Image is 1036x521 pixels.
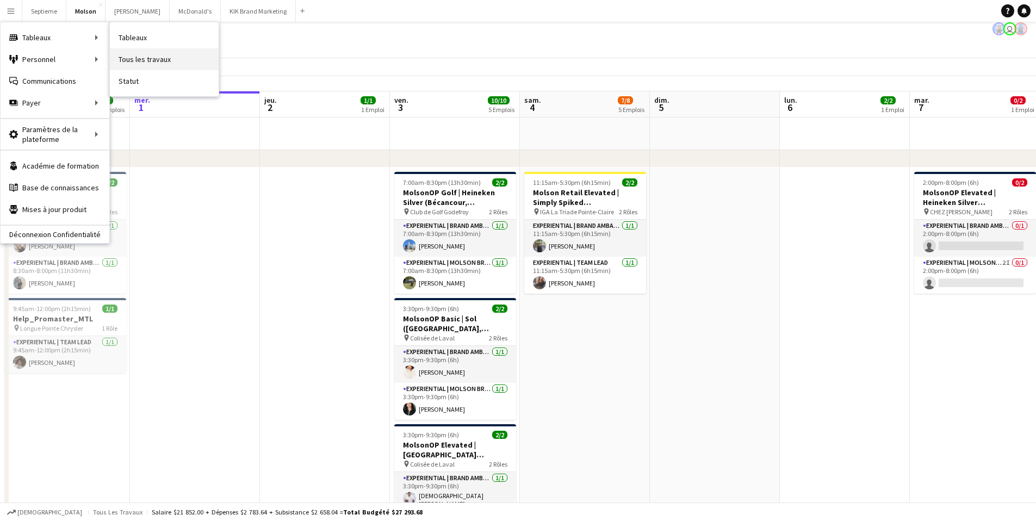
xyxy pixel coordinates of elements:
[1,123,109,145] div: Paramètres de la plateforme
[1,177,109,199] a: Base de connaissances
[618,96,633,104] span: 7/8
[403,431,459,439] span: 3:30pm-9:30pm (6h)
[4,298,126,373] app-job-card: 9:45am-12:00pm (2h15min)1/1Help_Promaster_MTL Longue Pointe Chrysler1 RôleExperiential | Team Lea...
[1,48,109,70] div: Personnel
[410,460,455,468] span: Colisée de Laval
[619,208,637,216] span: 2 Rôles
[394,440,516,460] h3: MolsonOP Elevated | [GEOGRAPHIC_DATA] ([GEOGRAPHIC_DATA], [GEOGRAPHIC_DATA])
[5,506,84,518] button: [DEMOGRAPHIC_DATA]
[914,220,1036,257] app-card-role: Experiential | Brand Ambassador0/12:00pm-8:00pm (6h)
[923,178,979,187] span: 2:00pm-8:00pm (6h)
[152,508,423,516] div: Salaire $21 852.00 + Dépenses $2 783.64 + Subsistance $2 658.04 =
[783,101,797,114] span: 6
[13,305,91,313] span: 9:45am-12:00pm (2h15min)
[17,508,82,516] span: [DEMOGRAPHIC_DATA]
[394,346,516,383] app-card-role: Experiential | Brand Ambassador1/13:30pm-9:30pm (6h)[PERSON_NAME]
[914,188,1036,207] h3: MolsonOP Elevated | Heineken Silver ([GEOGRAPHIC_DATA], [GEOGRAPHIC_DATA])
[1012,178,1027,187] span: 0/2
[1014,22,1027,35] app-user-avatar: Laurence Pare
[492,431,507,439] span: 2/2
[4,314,126,324] h3: Help_Promaster_MTL
[1,230,51,239] a: Déconnexion
[489,460,507,468] span: 2 Rôles
[110,48,219,70] a: Tous les travaux
[93,508,142,516] span: Tous les travaux
[523,101,541,114] span: 4
[524,257,646,294] app-card-role: Experiential | Team Lead1/111:15am-5:30pm (6h15min)[PERSON_NAME]
[653,101,669,114] span: 5
[540,208,614,216] span: IGA La Triade Pointe-Claire
[1,70,109,92] a: Communications
[488,106,514,114] div: 5 Emplois
[134,95,150,105] span: mer.
[102,324,117,332] span: 1 Rôle
[410,334,455,342] span: Colisée de Laval
[524,220,646,257] app-card-role: Experiential | Brand Ambassador1/111:15am-5:30pm (6h15min)[PERSON_NAME]
[524,172,646,294] app-job-card: 11:15am-5:30pm (6h15min)2/2Molson Retail Elevated | Simply Spiked ([GEOGRAPHIC_DATA], [GEOGRAPHIC...
[394,95,408,105] span: ven.
[492,178,507,187] span: 2/2
[133,101,150,114] span: 1
[98,106,125,114] div: 2 Emplois
[66,1,106,22] button: Molson
[394,383,516,420] app-card-role: Experiential | Molson Brand Specialist1/13:30pm-9:30pm (6h)[PERSON_NAME]
[110,70,219,92] a: Statut
[4,336,126,373] app-card-role: Experiential | Team Lead1/19:45am-12:00pm (2h15min)[PERSON_NAME]
[53,230,109,239] a: Confidentialité
[1003,22,1016,35] app-user-avatar: Emilie Chobeau
[394,188,516,207] h3: MolsonOP Golf | Heineken Silver (Bécancour, [GEOGRAPHIC_DATA])
[106,1,170,22] button: [PERSON_NAME]
[110,27,219,48] a: Tableaux
[492,305,507,313] span: 2/2
[263,101,277,114] span: 2
[1,199,109,220] a: Mises à jour produit
[361,96,376,104] span: 1/1
[880,96,896,104] span: 2/2
[1,155,109,177] a: Académie de formation
[524,188,646,207] h3: Molson Retail Elevated | Simply Spiked ([GEOGRAPHIC_DATA], [GEOGRAPHIC_DATA])
[914,257,1036,294] app-card-role: Experiential | Molson Brand Specialist2I0/12:00pm-8:00pm (6h)
[1,27,109,48] div: Tableaux
[489,334,507,342] span: 2 Rôles
[654,95,669,105] span: dim.
[410,208,469,216] span: Club de Golf Godefroy
[913,101,929,114] span: 7
[930,208,992,216] span: CHEZ [PERSON_NAME]
[22,1,66,22] button: Septieme
[784,95,797,105] span: lun.
[1011,106,1034,114] div: 1 Emploi
[394,472,516,512] app-card-role: Experiential | Brand Ambassador1/13:30pm-9:30pm (6h)[DEMOGRAPHIC_DATA][PERSON_NAME]
[489,208,507,216] span: 2 Rôles
[170,1,221,22] button: McDonald's
[622,178,637,187] span: 2/2
[394,314,516,333] h3: MolsonOP Basic | Sol ([GEOGRAPHIC_DATA], [GEOGRAPHIC_DATA])
[533,178,611,187] span: 11:15am-5:30pm (6h15min)
[394,298,516,420] app-job-card: 3:30pm-9:30pm (6h)2/2MolsonOP Basic | Sol ([GEOGRAPHIC_DATA], [GEOGRAPHIC_DATA]) Colisée de Laval...
[403,178,481,187] span: 7:00am-8:30pm (13h30min)
[102,305,117,313] span: 1/1
[221,1,296,22] button: KIK Brand Marketing
[394,220,516,257] app-card-role: Experiential | Brand Ambassador1/17:00am-8:30pm (13h30min)[PERSON_NAME]
[488,96,510,104] span: 10/10
[394,172,516,294] app-job-card: 7:00am-8:30pm (13h30min)2/2MolsonOP Golf | Heineken Silver (Bécancour, [GEOGRAPHIC_DATA]) Club de...
[618,106,644,114] div: 5 Emplois
[914,95,929,105] span: mar.
[1010,96,1026,104] span: 0/2
[914,172,1036,294] app-job-card: 2:00pm-8:00pm (6h)0/2MolsonOP Elevated | Heineken Silver ([GEOGRAPHIC_DATA], [GEOGRAPHIC_DATA]) C...
[992,22,1006,35] app-user-avatar: Lysandre Dorval
[393,101,408,114] span: 3
[20,324,83,332] span: Longue Pointe Chrysler
[343,508,423,516] span: Total Budgété $27 293.68
[361,106,384,114] div: 1 Emploi
[1009,208,1027,216] span: 2 Rôles
[881,106,904,114] div: 1 Emploi
[394,257,516,294] app-card-role: Experiential | Molson Brand Specialist1/17:00am-8:30pm (13h30min)[PERSON_NAME]
[4,257,126,294] app-card-role: Experiential | Brand Ambassador1/18:30am-8:00pm (11h30min)[PERSON_NAME]
[403,305,459,313] span: 3:30pm-9:30pm (6h)
[524,95,541,105] span: sam.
